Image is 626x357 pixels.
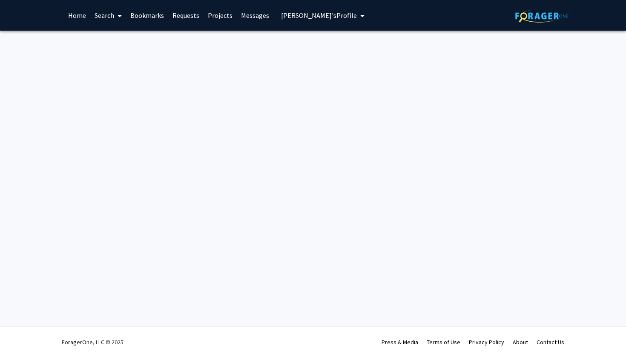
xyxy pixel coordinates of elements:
[62,327,123,357] div: ForagerOne, LLC © 2025
[126,0,168,30] a: Bookmarks
[204,0,237,30] a: Projects
[513,338,528,346] a: About
[427,338,460,346] a: Terms of Use
[237,0,273,30] a: Messages
[281,11,357,20] span: [PERSON_NAME]'s Profile
[590,319,620,351] iframe: Chat
[90,0,126,30] a: Search
[537,338,564,346] a: Contact Us
[515,9,569,23] img: ForagerOne Logo
[168,0,204,30] a: Requests
[64,0,90,30] a: Home
[469,338,504,346] a: Privacy Policy
[382,338,418,346] a: Press & Media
